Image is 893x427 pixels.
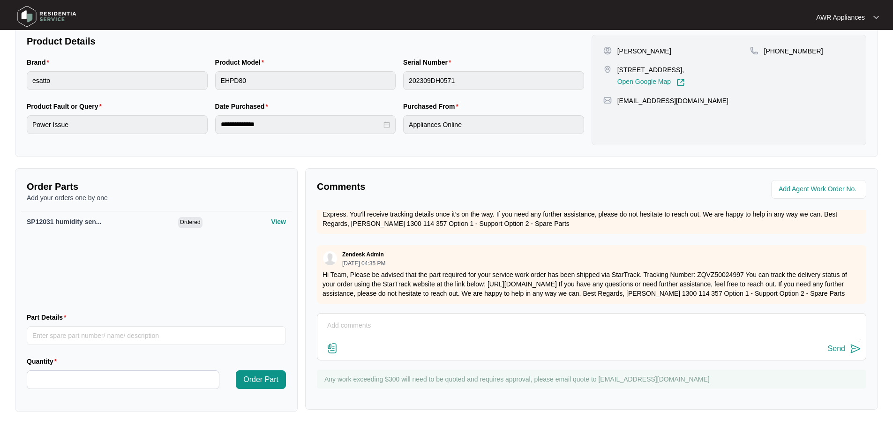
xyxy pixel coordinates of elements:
span: SP12031 humidity sen... [27,218,102,225]
a: Open Google Map [617,78,685,87]
label: Product Model [215,58,268,67]
p: Zendesk Admin [342,251,384,258]
label: Part Details [27,313,70,322]
input: Quantity [27,371,219,389]
button: Order Part [236,370,286,389]
input: Product Model [215,71,396,90]
p: [DATE] 04:35 PM [342,261,385,266]
span: down [212,382,216,386]
span: Ordered [178,217,203,228]
label: Brand [27,58,53,67]
p: View [271,217,286,226]
input: Date Purchased [221,120,382,129]
input: Add Agent Work Order No. [779,184,861,195]
img: residentia service logo [14,2,80,30]
button: Send [828,343,861,355]
input: Purchased From [403,115,584,134]
img: user-pin [603,46,612,55]
input: Brand [27,71,208,90]
p: Comments [317,180,585,193]
p: [EMAIL_ADDRESS][DOMAIN_NAME] [617,96,728,105]
label: Purchased From [403,102,462,111]
img: map-pin [603,96,612,105]
span: Order Part [243,374,278,385]
p: [STREET_ADDRESS], [617,65,685,75]
img: user.svg [323,251,337,265]
input: Product Fault or Query [27,115,208,134]
label: Date Purchased [215,102,272,111]
p: [PERSON_NAME] [617,46,671,56]
p: Order Parts [27,180,286,193]
p: Any work exceeding $300 will need to be quoted and requires approval, please email quote to [EMAI... [324,375,862,384]
p: Add your orders one by one [27,193,286,202]
input: Part Details [27,326,286,345]
p: Hi Team, I’ve released it in our system under shipment reference 459889. It will be packed at our... [323,200,861,228]
span: up [212,374,216,377]
img: map-pin [750,46,758,55]
img: file-attachment-doc.svg [327,343,338,354]
span: Decrease Value [209,380,219,389]
p: Product Details [27,35,584,48]
img: dropdown arrow [873,15,879,20]
label: Serial Number [403,58,455,67]
label: Product Fault or Query [27,102,105,111]
div: Send [828,345,845,353]
p: Hi Team, Please be advised that the part required for your service work order has been shipped vi... [323,270,861,298]
p: AWR Appliances [816,13,865,22]
span: Increase Value [209,371,219,380]
img: send-icon.svg [850,343,861,354]
p: [PHONE_NUMBER] [764,46,823,56]
img: map-pin [603,65,612,74]
label: Quantity [27,357,60,366]
input: Serial Number [403,71,584,90]
img: Link-External [676,78,685,87]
